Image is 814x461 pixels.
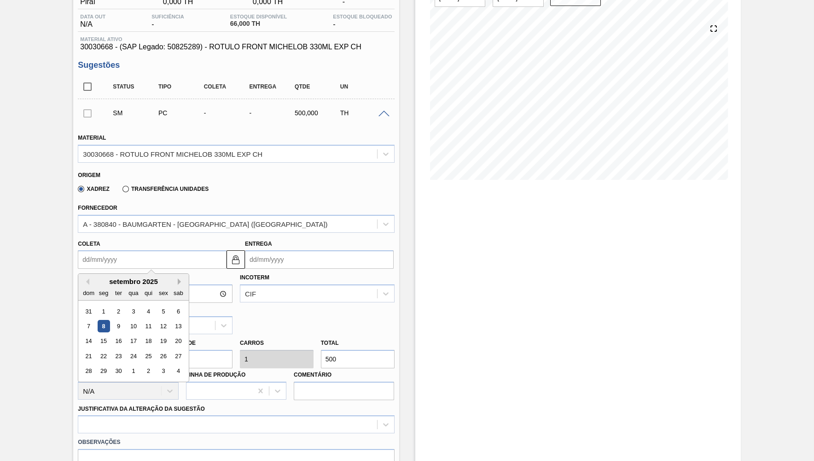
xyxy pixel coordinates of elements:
[98,335,110,348] div: Choose segunda-feira, 15 de setembro de 2025
[98,320,110,332] div: Choose segunda-feira, 8 de setembro de 2025
[78,135,106,141] label: Material
[172,335,185,348] div: Choose sábado, 20 de setembro de 2025
[112,320,125,332] div: Choose terça-feira, 9 de setembro de 2025
[122,186,209,192] label: Transferência Unidades
[82,320,95,332] div: Choose domingo, 7 de setembro de 2025
[82,287,95,299] div: dom
[78,271,233,284] label: Hora Entrega
[98,287,110,299] div: seg
[142,350,155,362] div: Choose quinta-feira, 25 de setembro de 2025
[292,109,343,117] div: 500,000
[142,287,155,299] div: qui
[157,305,170,318] div: Choose sexta-feira, 5 de setembro de 2025
[80,36,392,42] span: Material ativo
[227,250,245,269] button: locked
[110,83,161,90] div: Status
[338,83,388,90] div: UN
[128,320,140,332] div: Choose quarta-feira, 10 de setembro de 2025
[142,305,155,318] div: Choose quinta-feira, 4 de setembro de 2025
[247,83,297,90] div: Entrega
[78,172,100,178] label: Origem
[149,14,186,29] div: -
[178,278,184,285] button: Next Month
[157,365,170,378] div: Choose sexta-feira, 3 de outubro de 2025
[172,350,185,362] div: Choose sábado, 27 de setembro de 2025
[247,109,297,117] div: -
[172,365,185,378] div: Choose sábado, 4 de outubro de 2025
[156,83,206,90] div: Tipo
[98,350,110,362] div: Choose segunda-feira, 22 de setembro de 2025
[333,14,392,19] span: Estoque Bloqueado
[78,436,394,449] label: Observações
[157,320,170,332] div: Choose sexta-feira, 12 de setembro de 2025
[240,340,264,346] label: Carros
[294,368,394,382] label: Comentário
[128,305,140,318] div: Choose quarta-feira, 3 de setembro de 2025
[112,350,125,362] div: Choose terça-feira, 23 de setembro de 2025
[292,83,343,90] div: Qtde
[157,335,170,348] div: Choose sexta-feira, 19 de setembro de 2025
[172,305,185,318] div: Choose sábado, 6 de setembro de 2025
[142,335,155,348] div: Choose quinta-feira, 18 de setembro de 2025
[112,365,125,378] div: Choose terça-feira, 30 de setembro de 2025
[78,250,227,269] input: dd/mm/yyyy
[142,320,155,332] div: Choose quinta-feira, 11 de setembro de 2025
[81,304,186,378] div: month 2025-09
[83,150,262,158] div: 30030668 - ROTULO FRONT MICHELOB 330ML EXP CH
[78,205,117,211] label: Fornecedor
[128,365,140,378] div: Choose quarta-feira, 1 de outubro de 2025
[78,60,394,70] h3: Sugestões
[321,340,339,346] label: Total
[78,406,205,412] label: Justificativa da Alteração da Sugestão
[230,20,287,27] span: 66,000 TH
[128,350,140,362] div: Choose quarta-feira, 24 de setembro de 2025
[82,305,95,318] div: Choose domingo, 31 de agosto de 2025
[128,287,140,299] div: qua
[98,305,110,318] div: Choose segunda-feira, 1 de setembro de 2025
[78,241,100,247] label: Coleta
[202,109,252,117] div: -
[82,350,95,362] div: Choose domingo, 21 de setembro de 2025
[186,372,246,378] label: Linha de Produção
[245,290,256,298] div: CIF
[157,350,170,362] div: Choose sexta-feira, 26 de setembro de 2025
[83,220,327,228] div: A - 380840 - BAUMGARTEN - [GEOGRAPHIC_DATA] ([GEOGRAPHIC_DATA])
[338,109,388,117] div: TH
[112,305,125,318] div: Choose terça-feira, 2 de setembro de 2025
[110,109,161,117] div: Sugestão Manual
[331,14,394,29] div: -
[80,43,392,51] span: 30030668 - (SAP Legado: 50825289) - ROTULO FRONT MICHELOB 330ML EXP CH
[78,14,108,29] div: N/A
[80,14,105,19] span: Data out
[78,186,110,192] label: Xadrez
[230,14,287,19] span: Estoque Disponível
[157,287,170,299] div: sex
[83,278,89,285] button: Previous Month
[156,109,206,117] div: Pedido de Compra
[82,335,95,348] div: Choose domingo, 14 de setembro de 2025
[202,83,252,90] div: Coleta
[172,287,185,299] div: sab
[240,274,269,281] label: Incoterm
[245,241,272,247] label: Entrega
[98,365,110,378] div: Choose segunda-feira, 29 de setembro de 2025
[245,250,394,269] input: dd/mm/yyyy
[112,287,125,299] div: ter
[78,278,189,285] div: setembro 2025
[151,14,184,19] span: Suficiência
[172,320,185,332] div: Choose sábado, 13 de setembro de 2025
[142,365,155,378] div: Choose quinta-feira, 2 de outubro de 2025
[230,254,241,265] img: locked
[128,335,140,348] div: Choose quarta-feira, 17 de setembro de 2025
[82,365,95,378] div: Choose domingo, 28 de setembro de 2025
[112,335,125,348] div: Choose terça-feira, 16 de setembro de 2025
